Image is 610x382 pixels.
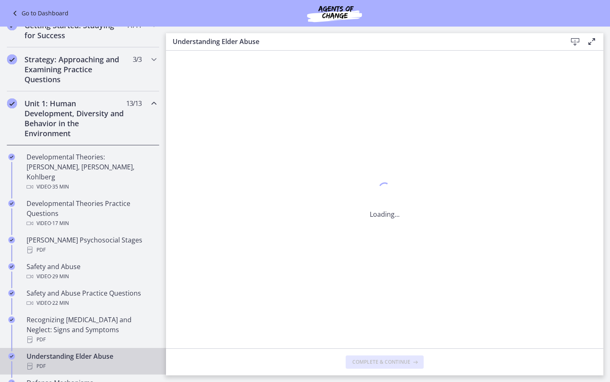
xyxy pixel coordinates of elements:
img: Agents of Change [285,3,384,23]
span: · 35 min [51,182,69,192]
i: Completed [8,353,15,360]
div: [PERSON_NAME] Psychosocial Stages [27,235,156,255]
div: Recognizing [MEDICAL_DATA] and Neglect: Signs and Symptoms [27,315,156,345]
i: Completed [8,290,15,296]
div: PDF [27,245,156,255]
div: Understanding Elder Abuse [27,351,156,371]
i: Completed [8,263,15,270]
div: Video [27,182,156,192]
p: Loading... [370,209,400,219]
i: Completed [8,154,15,160]
i: Completed [7,98,17,108]
div: Developmental Theories: [PERSON_NAME], [PERSON_NAME], Kohlberg [27,152,156,192]
a: Go to Dashboard [10,8,68,18]
h2: Strategy: Approaching and Examining Practice Questions [24,54,126,84]
h3: Understanding Elder Abuse [173,37,554,47]
div: Developmental Theories Practice Questions [27,198,156,228]
h2: Getting Started: Studying for Success [24,20,126,40]
span: · 17 min [51,218,69,228]
h2: Unit 1: Human Development, Diversity and Behavior in the Environment [24,98,126,138]
i: Completed [8,237,15,243]
span: 3 / 3 [133,54,142,64]
div: Video [27,218,156,228]
div: Safety and Abuse Practice Questions [27,288,156,308]
span: · 22 min [51,298,69,308]
span: · 29 min [51,272,69,282]
i: Completed [8,316,15,323]
div: 1 [370,180,400,199]
div: Video [27,272,156,282]
div: Video [27,298,156,308]
span: 13 / 13 [126,98,142,108]
button: Complete & continue [346,355,424,369]
div: PDF [27,361,156,371]
i: Completed [8,200,15,207]
div: Safety and Abuse [27,262,156,282]
span: Complete & continue [352,359,410,365]
i: Completed [7,54,17,64]
div: PDF [27,335,156,345]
